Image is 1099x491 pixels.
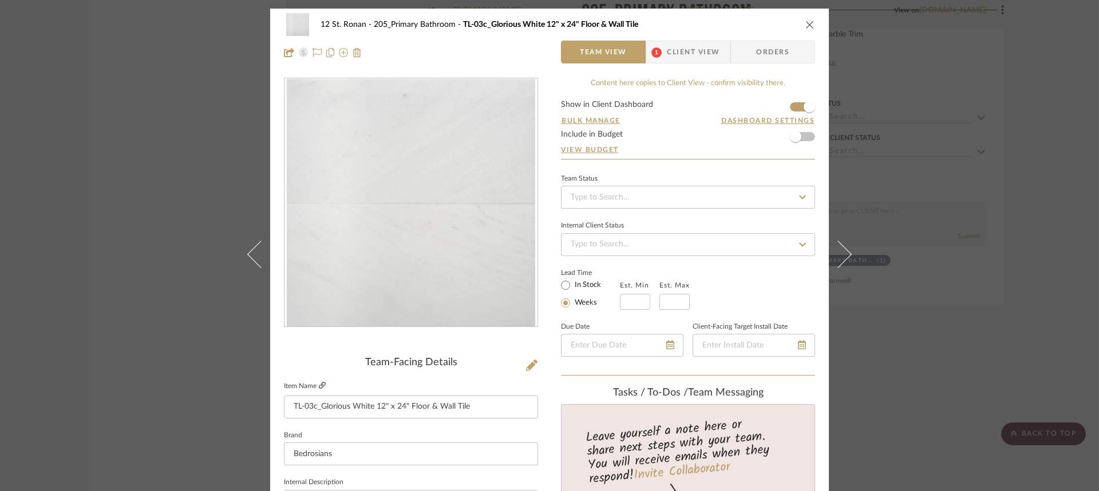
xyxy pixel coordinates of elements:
[633,457,731,486] a: Invite Collaborator
[287,79,535,327] img: 95cd0448-240b-40d4-a7ca-c85c9dcb39c8_436x436.jpg
[651,47,662,58] span: 1
[463,21,638,29] span: TL-03c_Glorious White 12" x 24" Floor & Wall Tile
[620,281,649,289] label: Est. Min
[613,388,688,398] span: Tasks / To-Dos /
[284,357,538,369] div: Team-Facing Details
[744,41,802,63] span: Orders
[284,396,538,418] input: Enter Item Name
[561,186,815,209] input: Type to Search…
[659,281,690,289] label: Est. Max
[561,324,590,330] label: Due Date
[561,334,683,357] input: Enter Due Date
[721,115,815,126] button: Dashboard Settings
[284,442,538,465] input: Enter Brand
[284,433,302,438] label: Brand
[561,78,815,89] div: Content here copies to Client View - confirm visibility there.
[561,233,815,256] input: Type to Search…
[561,387,815,400] div: team Messaging
[321,21,374,29] span: 12 St. Ronan
[284,381,326,391] label: Item Name
[805,19,815,30] button: close
[284,79,537,327] div: 0
[561,176,598,182] div: Team Status
[561,268,620,278] label: Lead Time
[284,480,343,485] label: Internal Description
[560,412,817,489] div: Leave yourself a note here or share next steps with your team. You will receive emails when they ...
[572,298,597,308] label: Weeks
[561,145,815,154] a: View Budget
[561,223,624,229] div: Internal Client Status
[572,280,601,290] label: In Stock
[284,13,311,36] img: 95cd0448-240b-40d4-a7ca-c85c9dcb39c8_48x40.jpg
[561,278,620,310] mat-radio-group: Select item type
[693,324,788,330] label: Client-Facing Target Install Date
[580,41,627,63] span: Team View
[561,115,621,126] button: Bulk Manage
[693,334,815,357] input: Enter Install Date
[353,48,362,57] img: Remove from project
[667,41,720,63] span: Client View
[374,21,463,29] span: 205_Primary Bathroom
